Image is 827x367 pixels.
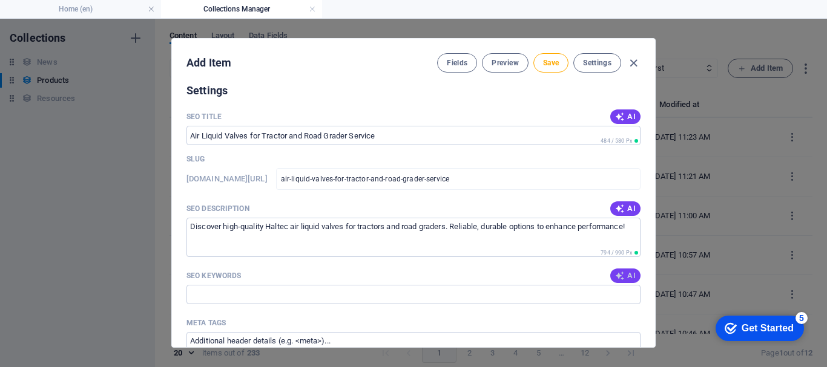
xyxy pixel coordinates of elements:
p: Slug [186,154,205,164]
h2: Settings [186,83,641,98]
button: AI [610,109,641,124]
div: 5 [90,2,102,15]
span: Save [543,58,559,68]
span: Preview [492,58,518,68]
button: Settings [573,53,621,73]
input: The page title in search results and browser tabs [186,126,641,145]
span: Settings [583,58,611,68]
h2: Add Item [186,56,231,70]
button: AI [610,201,641,216]
label: The text in search results and social media [186,204,249,213]
span: 794 / 990 Px [601,250,632,256]
div: Get Started 5 items remaining, 0% complete [10,6,98,31]
span: Calculated pixel length in search results [598,137,641,145]
div: Get Started [36,13,88,24]
button: Save [533,53,568,73]
button: Fields [437,53,477,73]
span: Calculated pixel length in search results [598,248,641,257]
button: AI [610,268,641,283]
textarea: The text in search results and social media [186,218,641,257]
p: Enter HTML code here that will be placed inside the <head> tags of your website. Please note that... [186,318,226,328]
span: AI [615,271,636,281]
p: SEO Description [186,204,249,213]
p: SEO Keywords [186,271,241,281]
span: AI [615,204,636,213]
p: SEO Title [186,112,222,122]
span: Fields [447,58,467,68]
h6: Slug is the URL under which this item can be found, so it must be unique. [186,172,268,186]
span: 484 / 580 Px [601,138,632,144]
h4: Collections Manager [161,2,322,16]
button: Preview [482,53,528,73]
label: The page title in search results and browser tabs [186,112,222,122]
span: AI [615,112,636,122]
